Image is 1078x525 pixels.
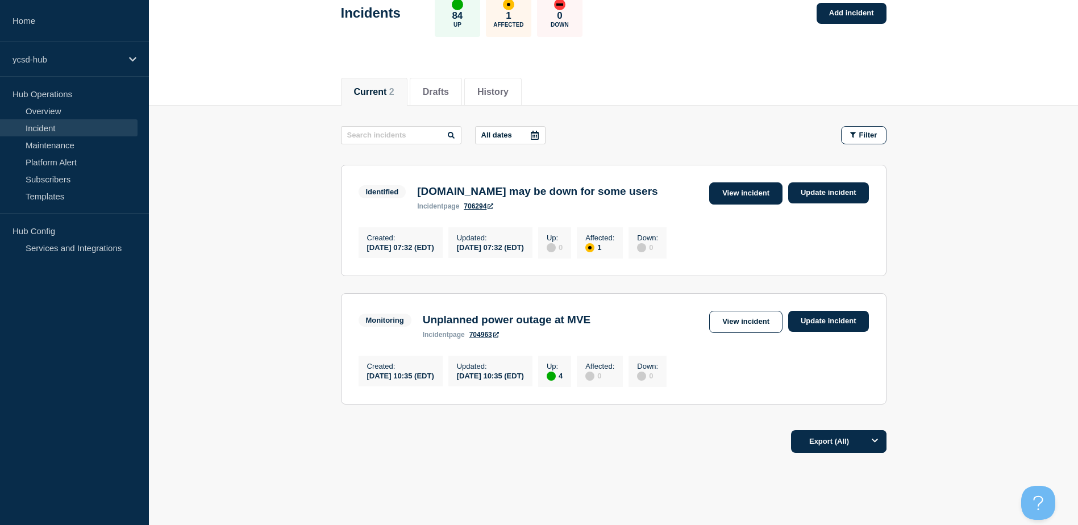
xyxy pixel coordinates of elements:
span: Filter [859,131,877,139]
p: Down : [637,234,658,242]
input: Search incidents [341,126,461,144]
iframe: Help Scout Beacon - Open [1021,486,1055,520]
button: All dates [475,126,546,144]
p: Up : [547,362,563,370]
div: 1 [585,242,614,252]
a: Add incident [817,3,886,24]
p: page [423,331,465,339]
div: 0 [585,370,614,381]
p: Created : [367,362,434,370]
div: 0 [637,242,658,252]
span: 2 [389,87,394,97]
p: ycsd-hub [13,55,122,64]
p: page [417,202,459,210]
div: disabled [547,243,556,252]
h3: [DOMAIN_NAME] may be down for some users [417,185,657,198]
div: [DATE] 07:32 (EDT) [367,242,434,252]
p: Created : [367,234,434,242]
div: [DATE] 10:35 (EDT) [367,370,434,380]
button: History [477,87,509,97]
button: Options [864,430,886,453]
button: Drafts [423,87,449,97]
h3: Unplanned power outage at MVE [423,314,591,326]
p: 1 [506,10,511,22]
span: incident [417,202,443,210]
p: All dates [481,131,512,139]
p: Updated : [457,362,524,370]
p: Updated : [457,234,524,242]
div: affected [585,243,594,252]
p: Up [453,22,461,28]
p: Down : [637,362,658,370]
span: Monitoring [359,314,411,327]
div: [DATE] 10:35 (EDT) [457,370,524,380]
p: 84 [452,10,463,22]
p: Affected : [585,234,614,242]
p: Down [551,22,569,28]
p: 0 [557,10,562,22]
a: View incident [709,311,783,333]
p: Up : [547,234,563,242]
div: disabled [637,243,646,252]
button: Current 2 [354,87,394,97]
a: Update incident [788,311,869,332]
span: incident [423,331,449,339]
div: 0 [637,370,658,381]
a: 706294 [464,202,493,210]
a: View incident [709,182,783,205]
button: Export (All) [791,430,886,453]
a: 704963 [469,331,499,339]
div: 0 [547,242,563,252]
p: Affected : [585,362,614,370]
div: 4 [547,370,563,381]
div: disabled [585,372,594,381]
span: Identified [359,185,406,198]
div: up [547,372,556,381]
p: Affected [493,22,523,28]
a: Update incident [788,182,869,203]
div: disabled [637,372,646,381]
h1: Incidents [341,5,401,21]
button: Filter [841,126,886,144]
div: [DATE] 07:32 (EDT) [457,242,524,252]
